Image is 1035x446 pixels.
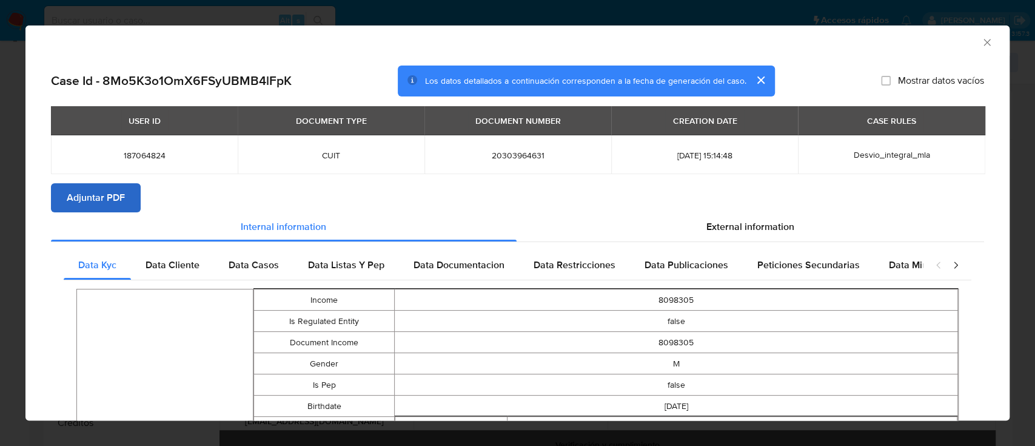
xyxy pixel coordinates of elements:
div: CASE RULES [860,110,923,131]
div: Detailed internal info [64,251,923,280]
div: CREATION DATE [665,110,744,131]
td: Income [253,289,394,311]
td: CUIT [507,417,957,438]
td: Is Pep [253,374,394,396]
input: Mostrar datos vacíos [881,76,891,86]
span: Data Cliente [146,258,199,272]
span: Data Documentacion [414,258,504,272]
span: Desvio_integral_mla [853,149,929,161]
span: Data Minoridad [889,258,956,272]
div: USER ID [121,110,168,131]
td: [DATE] [395,396,958,417]
span: Peticiones Secundarias [757,258,860,272]
td: Is Regulated Entity [253,311,394,332]
h2: Case Id - 8Mo5K3o1OmX6FSyUBMB4lFpK [51,73,292,89]
button: cerrar [746,66,775,95]
span: Data Kyc [78,258,116,272]
button: Adjuntar PDF [51,183,141,212]
div: closure-recommendation-modal [25,25,1010,421]
span: Los datos detallados a continuación corresponden a la fecha de generación del caso. [425,75,746,87]
div: DOCUMENT NUMBER [468,110,568,131]
span: Internal information [241,220,326,234]
span: Data Restricciones [534,258,615,272]
span: CUIT [252,150,410,161]
span: Mostrar datos vacíos [898,75,984,87]
td: false [395,374,958,396]
td: Document Income [253,332,394,353]
span: Data Listas Y Pep [308,258,384,272]
td: 8098305 [395,289,958,311]
span: Adjuntar PDF [67,184,125,211]
td: Birthdate [253,396,394,417]
button: Cerrar ventana [981,36,992,47]
span: 20303964631 [439,150,597,161]
div: Detailed info [51,212,984,242]
td: 8098305 [395,332,958,353]
span: [DATE] 15:14:48 [626,150,783,161]
span: External information [706,220,794,234]
span: Data Publicaciones [645,258,728,272]
span: Data Casos [229,258,279,272]
td: false [395,311,958,332]
span: 187064824 [65,150,223,161]
div: DOCUMENT TYPE [289,110,374,131]
td: M [395,353,958,374]
td: Gender [253,353,394,374]
td: Type [395,417,507,438]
